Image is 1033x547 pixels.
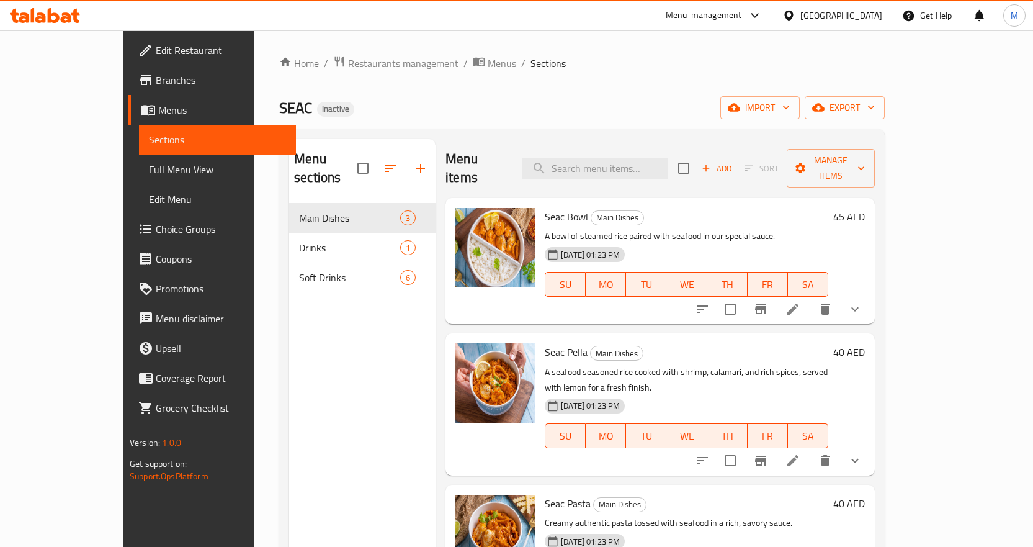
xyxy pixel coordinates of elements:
[550,276,581,294] span: SU
[406,153,436,183] button: Add section
[156,222,286,237] span: Choice Groups
[847,302,862,317] svg: Show Choices
[488,56,516,71] span: Menus
[128,304,296,333] a: Menu disclaimer
[626,423,666,448] button: TU
[753,427,783,445] span: FR
[593,497,646,512] div: Main Dishes
[545,515,828,531] p: Creamy authentic pasta tossed with seafood in a rich, savory sauce.
[401,212,415,224] span: 3
[156,400,286,415] span: Grocery Checklist
[788,423,828,448] button: SA
[348,56,458,71] span: Restaurants management
[833,343,865,361] h6: 40 AED
[400,210,416,225] div: items
[815,100,875,115] span: export
[289,233,436,263] div: Drinks1
[810,294,840,324] button: delete
[591,276,621,294] span: MO
[586,423,626,448] button: MO
[671,427,702,445] span: WE
[128,35,296,65] a: Edit Restaurant
[712,276,743,294] span: TH
[671,276,702,294] span: WE
[333,55,458,71] a: Restaurants management
[130,468,208,484] a: Support.OpsPlatform
[299,240,400,255] span: Drinks
[289,203,436,233] div: Main Dishes3
[401,272,415,284] span: 6
[840,446,870,476] button: show more
[545,423,586,448] button: SU
[545,343,588,361] span: Seac Pella
[279,56,319,71] a: Home
[550,427,581,445] span: SU
[748,272,788,297] button: FR
[156,73,286,88] span: Branches
[590,346,643,361] div: Main Dishes
[156,371,286,386] span: Coverage Report
[156,43,286,58] span: Edit Restaurant
[156,311,286,326] span: Menu disclaimer
[128,274,296,304] a: Promotions
[793,276,823,294] span: SA
[400,270,416,285] div: items
[350,155,376,181] span: Select all sections
[717,296,743,322] span: Select to update
[128,333,296,363] a: Upsell
[666,272,707,297] button: WE
[128,393,296,423] a: Grocery Checklist
[687,446,717,476] button: sort-choices
[626,272,666,297] button: TU
[139,155,296,184] a: Full Menu View
[631,427,661,445] span: TU
[139,184,296,214] a: Edit Menu
[800,9,882,22] div: [GEOGRAPHIC_DATA]
[833,495,865,512] h6: 40 AED
[591,210,643,225] span: Main Dishes
[401,242,415,254] span: 1
[400,240,416,255] div: items
[128,363,296,393] a: Coverage Report
[130,456,187,472] span: Get support on:
[149,192,286,207] span: Edit Menu
[463,56,468,71] li: /
[289,198,436,297] nav: Menu sections
[128,95,296,125] a: Menus
[299,210,400,225] div: Main Dishes
[455,208,535,287] img: Seac Bowl
[707,272,748,297] button: TH
[149,132,286,147] span: Sections
[687,294,717,324] button: sort-choices
[712,427,743,445] span: TH
[785,453,800,468] a: Edit menu item
[473,55,516,71] a: Menus
[294,150,357,187] h2: Menu sections
[697,159,736,178] button: Add
[805,96,885,119] button: export
[445,150,506,187] h2: Menu items
[1011,9,1018,22] span: M
[753,276,783,294] span: FR
[746,294,776,324] button: Branch-specific-item
[697,159,736,178] span: Add item
[522,158,668,179] input: search
[833,208,865,225] h6: 45 AED
[730,100,790,115] span: import
[156,251,286,266] span: Coupons
[785,302,800,317] a: Edit menu item
[717,448,743,474] span: Select to update
[720,96,800,119] button: import
[591,427,621,445] span: MO
[746,446,776,476] button: Branch-specific-item
[666,423,707,448] button: WE
[156,281,286,296] span: Promotions
[128,214,296,244] a: Choice Groups
[128,244,296,274] a: Coupons
[324,56,328,71] li: /
[797,153,865,184] span: Manage items
[671,155,697,181] span: Select section
[289,263,436,292] div: Soft Drinks6
[299,270,400,285] div: Soft Drinks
